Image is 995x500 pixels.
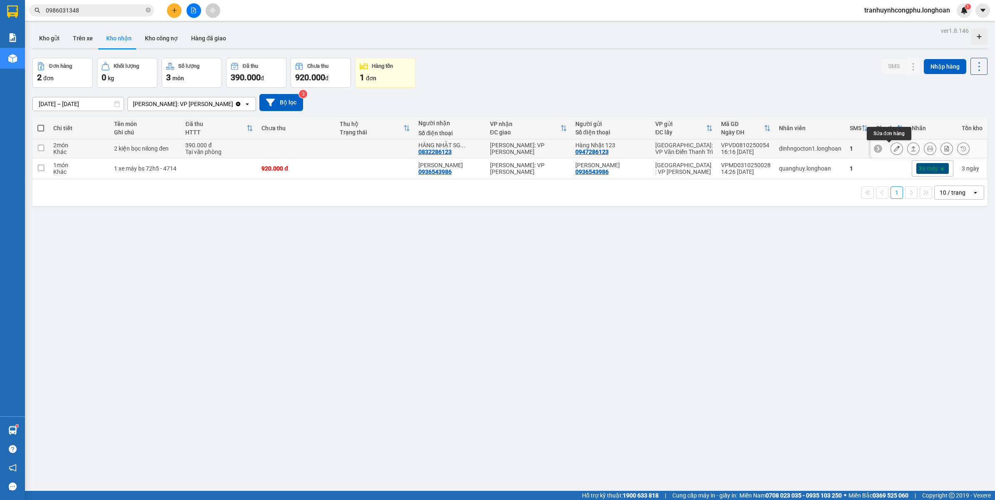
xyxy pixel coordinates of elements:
svg: open [972,189,979,196]
span: đơn [366,75,376,82]
div: Khác [53,168,106,175]
input: Selected Hồ Chí Minh: VP Bình Thạnh. [234,100,235,108]
button: Đã thu390.000đ [226,58,286,88]
th: Toggle SortBy [486,117,571,139]
th: Toggle SortBy [336,117,414,139]
div: Giao hàng [907,142,920,155]
button: caret-down [975,3,990,18]
span: close-circle [146,7,151,12]
div: VPMD0310250028 [721,162,771,168]
sup: 3 [299,90,307,98]
span: đ [261,75,264,82]
input: Select a date range. [33,97,124,111]
div: ĐC lấy [655,129,706,136]
span: kg [108,75,114,82]
span: ⚪️ [844,494,846,497]
button: 1 [891,186,903,199]
div: Tại văn phòng [185,149,253,155]
th: Toggle SortBy [872,117,908,139]
span: 1 [360,72,364,82]
span: notification [9,464,17,472]
button: Hàng đã giao [184,28,233,48]
span: CÔNG TY TNHH CHUYỂN PHÁT NHANH BẢO AN [66,28,166,43]
button: Trên xe [66,28,99,48]
span: món [172,75,184,82]
div: 0832286123 [418,149,452,155]
div: VPVD0810250054 [721,142,771,149]
span: Miền Bắc [848,491,908,500]
div: [PERSON_NAME]: VP [PERSON_NAME] [490,142,567,155]
img: warehouse-icon [8,426,17,435]
th: Toggle SortBy [846,117,872,139]
div: Phụ thu [876,125,897,131]
div: HÀNG NHẬT SG (CƯƠNG) [418,142,482,149]
span: 2 [37,72,42,82]
span: Ngày in phiếu: 10:54 ngày [56,17,171,25]
svg: Clear value [235,101,241,107]
sup: 1 [16,425,18,427]
span: | [665,491,666,500]
div: VP gửi [655,121,706,127]
span: Miền Nam [739,491,842,500]
button: Hàng tồn1đơn [355,58,415,88]
button: Chưa thu920.000đ [291,58,351,88]
button: aim [206,3,220,18]
div: Mã GD [721,121,764,127]
svg: open [244,101,251,107]
div: 1 [850,145,868,152]
div: 2 kiện bọc nilong đen [114,145,177,152]
div: Đã thu [185,121,246,127]
button: file-add [187,3,201,18]
div: 10 / trang [940,188,965,197]
span: đ [325,75,328,82]
span: caret-down [979,7,987,14]
div: quanghuy.longhoan [779,165,841,172]
span: 0 [102,72,106,82]
div: 1 món [53,162,106,168]
th: Toggle SortBy [651,117,717,139]
div: ANH VŨ [575,162,647,168]
span: file-add [191,7,197,13]
div: Số điện thoại [418,130,482,136]
img: icon-new-feature [960,7,968,14]
button: Kho nhận [99,28,138,48]
strong: PHIẾU DÁN LÊN HÀNG [59,4,168,15]
div: Tên món [114,121,177,127]
span: 1 [966,4,969,10]
input: Tìm tên, số ĐT hoặc mã đơn [46,6,144,15]
div: Nhãn [912,125,953,131]
div: 0947286123 [575,149,609,155]
div: Người nhận [418,120,482,126]
div: Chi tiết [53,125,106,131]
div: Hàng Nhật 123 [575,142,647,149]
span: ... [460,142,465,149]
div: 16:16 [DATE] [721,149,771,155]
th: Toggle SortBy [181,117,257,139]
button: Số lượng3món [162,58,222,88]
button: Kho gửi [32,28,66,48]
div: Chưa thu [261,125,331,131]
div: Tạo kho hàng mới [971,28,988,45]
div: Tồn kho [962,125,983,131]
span: aim [210,7,216,13]
div: Đã thu [243,63,258,69]
span: plus [172,7,177,13]
div: Sửa đơn hàng [867,127,911,140]
span: tranhuynhcongphu.longhoan [858,5,957,15]
button: Đơn hàng2đơn [32,58,93,88]
div: Người gửi [575,121,647,127]
span: đơn [43,75,54,82]
div: Chưa thu [307,63,328,69]
span: close-circle [146,7,151,15]
div: ANH VŨ [418,162,482,168]
span: | [915,491,916,500]
div: Thu hộ [340,121,403,127]
span: Xe máy [919,165,938,172]
div: Hàng tồn [372,63,393,69]
span: copyright [949,493,955,498]
button: Khối lượng0kg [97,58,157,88]
img: solution-icon [8,33,17,42]
div: Trạng thái [340,129,403,136]
strong: CSKH: [23,28,44,35]
div: [GEOGRAPHIC_DATA] : VP [PERSON_NAME] [655,162,713,175]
